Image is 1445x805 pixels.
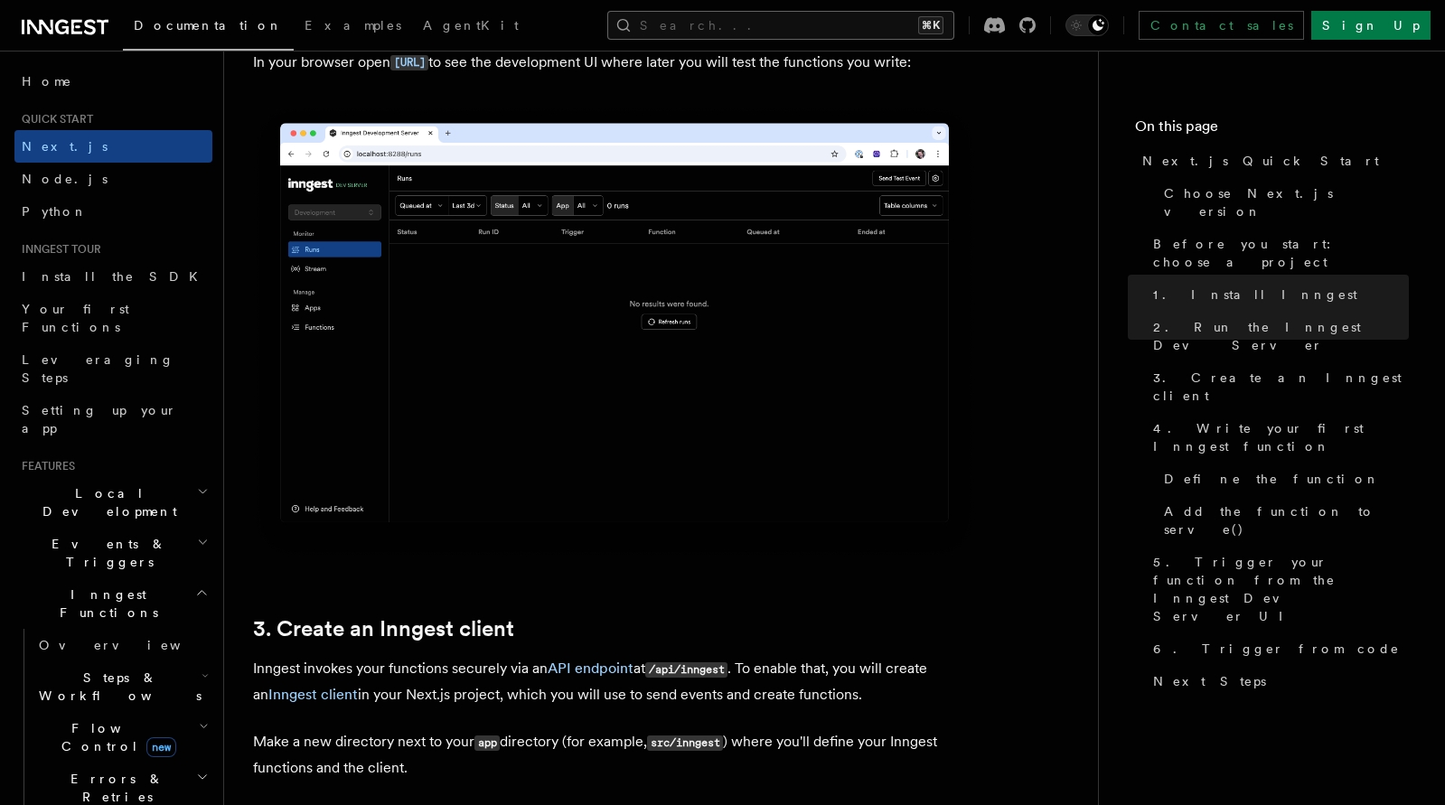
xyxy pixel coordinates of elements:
a: Sign Up [1311,11,1431,40]
span: 5. Trigger your function from the Inngest Dev Server UI [1153,553,1409,625]
span: Steps & Workflows [32,669,202,705]
p: In your browser open to see the development UI where later you will test the functions you write: [253,50,976,76]
button: Inngest Functions [14,578,212,629]
span: Inngest Functions [14,585,195,622]
span: 1. Install Inngest [1153,285,1357,304]
a: 4. Write your first Inngest function [1146,412,1409,463]
a: 3. Create an Inngest client [253,616,514,641]
h4: On this page [1135,116,1409,145]
span: Next Steps [1153,672,1266,690]
span: Next.js Quick Start [1142,152,1379,170]
code: app [474,735,500,751]
a: Overview [32,629,212,661]
button: Steps & Workflows [32,661,212,712]
a: Your first Functions [14,293,212,343]
a: Node.js [14,163,212,195]
span: Events & Triggers [14,535,197,571]
span: Setting up your app [22,403,177,435]
a: Home [14,65,212,98]
span: Add the function to serve() [1164,502,1409,538]
a: Examples [294,5,412,49]
button: Flow Controlnew [32,712,212,763]
span: Python [22,204,88,219]
a: [URL] [390,53,428,70]
button: Toggle dark mode [1065,14,1109,36]
a: Leveraging Steps [14,343,212,394]
a: Add the function to serve() [1157,495,1409,546]
p: Inngest invokes your functions securely via an at . To enable that, you will create an in your Ne... [253,656,976,707]
a: 6. Trigger from code [1146,632,1409,665]
a: Python [14,195,212,228]
a: 2. Run the Inngest Dev Server [1146,311,1409,361]
span: Define the function [1164,470,1380,488]
span: 3. Create an Inngest client [1153,369,1409,405]
kbd: ⌘K [918,16,943,34]
a: Inngest client [268,686,358,703]
img: Inngest Dev Server's 'Runs' tab with no data [253,105,976,559]
span: Choose Next.js version [1164,184,1409,220]
code: [URL] [390,55,428,70]
span: Your first Functions [22,302,129,334]
code: /api/inngest [645,662,727,678]
a: AgentKit [412,5,530,49]
span: Examples [305,18,401,33]
a: Setting up your app [14,394,212,445]
a: 3. Create an Inngest client [1146,361,1409,412]
span: Leveraging Steps [22,352,174,385]
a: Install the SDK [14,260,212,293]
code: src/inngest [647,735,723,751]
a: 5. Trigger your function from the Inngest Dev Server UI [1146,546,1409,632]
span: Overview [39,638,225,652]
span: Home [22,72,72,90]
button: Search...⌘K [607,11,954,40]
a: Next.js Quick Start [1135,145,1409,177]
a: Next.js [14,130,212,163]
span: Node.js [22,172,108,186]
a: Define the function [1157,463,1409,495]
span: Quick start [14,112,93,126]
a: 1. Install Inngest [1146,278,1409,311]
span: 2. Run the Inngest Dev Server [1153,318,1409,354]
a: Documentation [123,5,294,51]
span: Before you start: choose a project [1153,235,1409,271]
button: Events & Triggers [14,528,212,578]
span: Documentation [134,18,283,33]
a: API endpoint [548,660,633,677]
span: Install the SDK [22,269,209,284]
a: Next Steps [1146,665,1409,697]
button: Local Development [14,477,212,528]
span: Local Development [14,484,197,520]
span: 6. Trigger from code [1153,640,1400,658]
p: Make a new directory next to your directory (for example, ) where you'll define your Inngest func... [253,729,976,781]
span: Next.js [22,139,108,154]
span: Features [14,459,75,473]
span: Flow Control [32,719,199,755]
span: AgentKit [423,18,519,33]
a: Choose Next.js version [1157,177,1409,228]
span: new [146,737,176,757]
a: Contact sales [1139,11,1304,40]
span: Inngest tour [14,242,101,257]
span: 4. Write your first Inngest function [1153,419,1409,455]
a: Before you start: choose a project [1146,228,1409,278]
